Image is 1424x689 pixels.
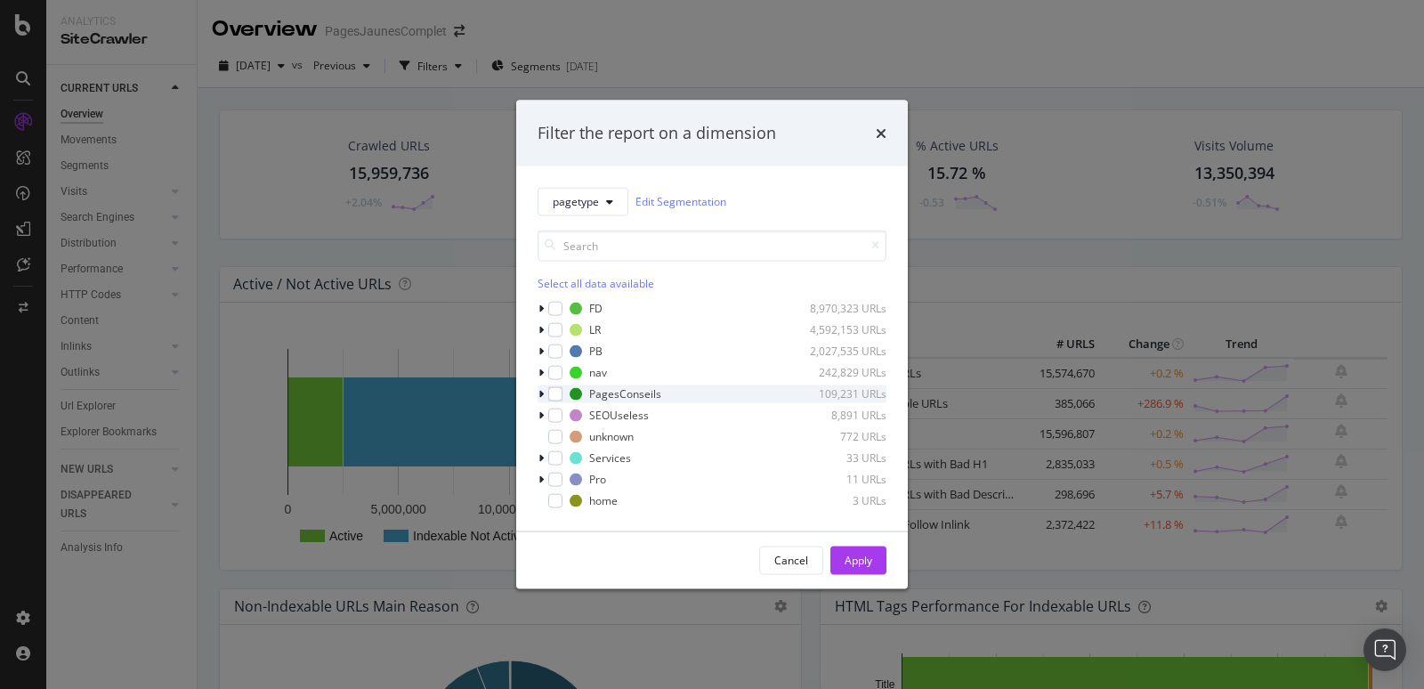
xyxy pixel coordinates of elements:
[799,322,886,337] div: 4,592,153 URLs
[1363,628,1406,671] div: Open Intercom Messenger
[799,429,886,444] div: 772 URLs
[553,194,599,209] span: pagetype
[538,230,886,261] input: Search
[589,472,606,487] div: Pro
[589,493,618,508] div: home
[799,301,886,316] div: 8,970,323 URLs
[876,122,886,145] div: times
[774,553,808,568] div: Cancel
[799,386,886,401] div: 109,231 URLs
[589,429,634,444] div: unknown
[635,192,726,211] a: Edit Segmentation
[799,408,886,423] div: 8,891 URLs
[830,546,886,574] button: Apply
[845,553,872,568] div: Apply
[589,450,631,466] div: Services
[538,187,628,215] button: pagetype
[589,408,649,423] div: SEOUseless
[799,365,886,380] div: 242,829 URLs
[799,450,886,466] div: 33 URLs
[589,386,661,401] div: PagesConseils
[589,365,607,380] div: nav
[538,122,776,145] div: Filter the report on a dimension
[799,493,886,508] div: 3 URLs
[589,322,601,337] div: LR
[589,344,603,359] div: PB
[538,275,886,290] div: Select all data available
[589,301,603,316] div: FD
[799,344,886,359] div: 2,027,535 URLs
[759,546,823,574] button: Cancel
[799,472,886,487] div: 11 URLs
[516,101,908,589] div: modal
